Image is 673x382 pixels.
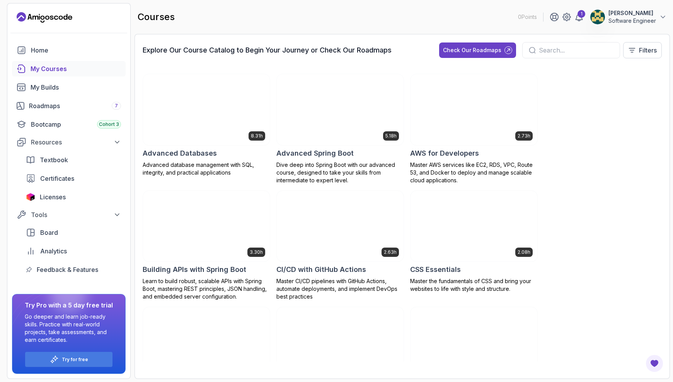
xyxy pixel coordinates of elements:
button: Resources [12,135,126,149]
img: Database Design & Implementation card [143,307,270,378]
a: licenses [21,189,126,205]
span: Certificates [40,174,74,183]
div: Home [31,46,121,55]
h2: CSS Essentials [410,264,461,275]
div: My Courses [31,64,121,73]
img: CSS Essentials card [411,191,537,262]
p: Go deeper and learn job-ready skills. Practice with real-world projects, take assessments, and ea... [25,313,113,344]
button: Try for free [25,351,113,367]
p: 3.30h [250,249,263,255]
span: Licenses [40,192,66,202]
div: Check Our Roadmaps [443,46,501,54]
p: 8.31h [251,133,263,139]
div: Tools [31,210,121,219]
span: Feedback & Features [37,265,98,274]
p: [PERSON_NAME] [608,9,656,17]
span: Textbook [40,155,68,165]
a: Try for free [62,357,88,363]
a: bootcamp [12,117,126,132]
span: 7 [115,103,118,109]
h2: Building APIs with Spring Boot [143,264,246,275]
a: builds [12,80,126,95]
a: 1 [574,12,584,22]
span: Analytics [40,246,67,256]
a: courses [12,61,126,76]
p: 0 Points [518,13,537,21]
a: board [21,225,126,240]
p: 2.63h [384,249,397,255]
p: Filters [639,46,657,55]
div: My Builds [31,83,121,92]
div: Roadmaps [29,101,121,110]
p: Master the fundamentals of CSS and bring your websites to life with style and structure. [410,277,538,293]
img: AWS for Developers card [411,74,537,145]
h2: CI/CD with GitHub Actions [276,264,366,275]
img: jetbrains icon [26,193,35,201]
a: AWS for Developers card2.73hAWS for DevelopersMaster AWS services like EC2, RDS, VPC, Route 53, a... [410,74,538,184]
span: Cohort 3 [99,121,119,127]
h2: courses [138,11,175,23]
a: Advanced Databases card8.31hAdvanced DatabasesAdvanced database management with SQL, integrity, a... [143,74,270,177]
button: Check Our Roadmaps [439,42,516,58]
h3: Explore Our Course Catalog to Begin Your Journey or Check Our Roadmaps [143,45,392,56]
p: Master AWS services like EC2, RDS, VPC, Route 53, and Docker to deploy and manage scalable cloud ... [410,161,538,184]
h2: AWS for Developers [410,148,479,159]
a: Building APIs with Spring Boot card3.30hBuilding APIs with Spring BootLearn to build robust, scal... [143,190,270,301]
div: 1 [578,10,585,18]
p: 2.73h [518,133,530,139]
a: Advanced Spring Boot card5.18hAdvanced Spring BootDive deep into Spring Boot with our advanced co... [276,74,404,184]
img: CI/CD with GitHub Actions card [277,191,404,262]
p: Master CI/CD pipelines with GitHub Actions, automate deployments, and implement DevOps best pract... [276,277,404,301]
a: analytics [21,243,126,259]
a: feedback [21,262,126,277]
span: Board [40,228,58,237]
button: Open Feedback Button [645,354,664,373]
img: Advanced Spring Boot card [277,74,404,145]
a: CSS Essentials card2.08hCSS EssentialsMaster the fundamentals of CSS and bring your websites to l... [410,190,538,293]
a: home [12,42,126,58]
button: Tools [12,208,126,222]
a: roadmaps [12,98,126,114]
p: Learn to build robust, scalable APIs with Spring Boot, mastering REST principles, JSON handling, ... [143,277,270,301]
a: textbook [21,152,126,168]
p: Dive deep into Spring Boot with our advanced course, designed to take your skills from intermedia... [276,161,404,184]
div: Bootcamp [31,120,121,129]
img: user profile image [590,10,605,24]
a: CI/CD with GitHub Actions card2.63hCI/CD with GitHub ActionsMaster CI/CD pipelines with GitHub Ac... [276,190,404,301]
a: Landing page [17,11,72,24]
button: user profile image[PERSON_NAME]Software Engineer [590,9,667,25]
input: Search... [539,46,613,55]
div: Resources [31,138,121,147]
h2: Advanced Databases [143,148,217,159]
p: Advanced database management with SQL, integrity, and practical applications [143,161,270,177]
button: Filters [623,42,662,58]
a: certificates [21,171,126,186]
p: 5.18h [385,133,397,139]
img: Docker For Professionals card [411,307,537,378]
img: Docker for Java Developers card [277,307,404,378]
p: Software Engineer [608,17,656,25]
img: Advanced Databases card [143,74,270,145]
img: Building APIs with Spring Boot card [143,191,270,262]
h2: Advanced Spring Boot [276,148,354,159]
p: 2.08h [518,249,530,255]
